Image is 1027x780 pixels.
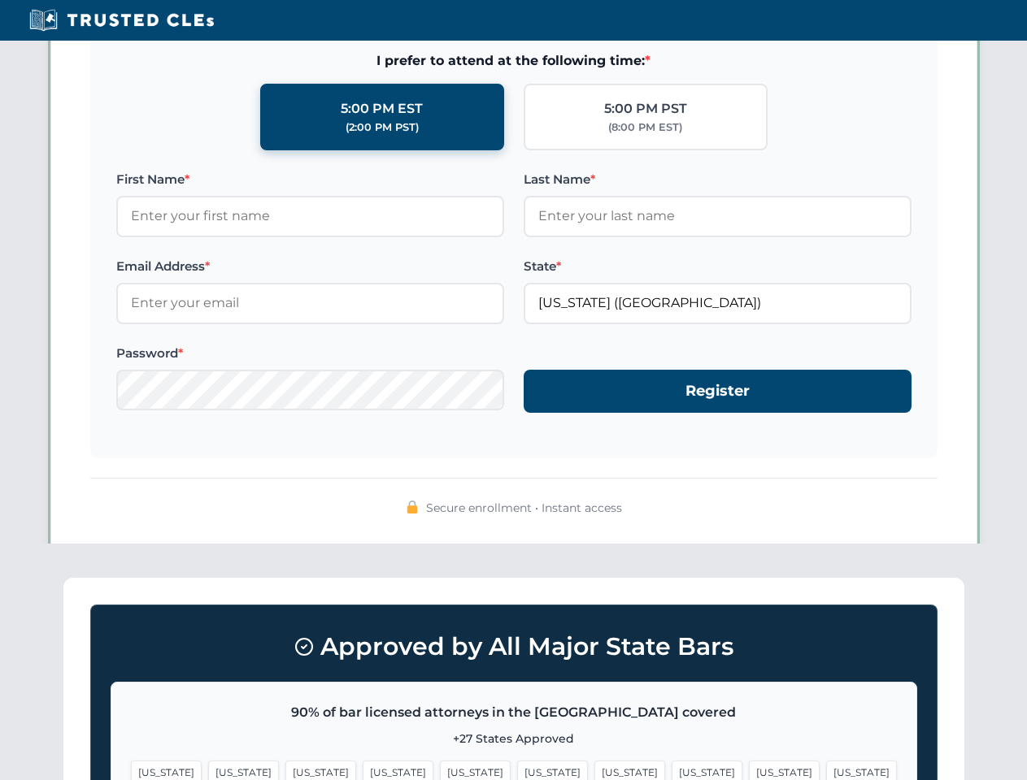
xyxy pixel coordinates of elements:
[341,98,423,119] div: 5:00 PM EST
[111,625,917,669] h3: Approved by All Major State Bars
[116,196,504,236] input: Enter your first name
[406,500,419,513] img: 🔒
[131,702,897,723] p: 90% of bar licensed attorneys in the [GEOGRAPHIC_DATA] covered
[131,730,897,747] p: +27 States Approved
[524,170,912,189] label: Last Name
[426,499,622,517] span: Secure enrollment • Instant access
[116,170,504,189] label: First Name
[524,257,912,276] label: State
[524,283,912,323] input: Florida (FL)
[524,370,912,413] button: Register
[608,119,682,136] div: (8:00 PM EST)
[116,50,912,71] span: I prefer to attend at the following time:
[116,257,504,276] label: Email Address
[604,98,687,119] div: 5:00 PM PST
[24,8,219,32] img: Trusted CLEs
[116,283,504,323] input: Enter your email
[346,119,419,136] div: (2:00 PM PST)
[116,344,504,363] label: Password
[524,196,912,236] input: Enter your last name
